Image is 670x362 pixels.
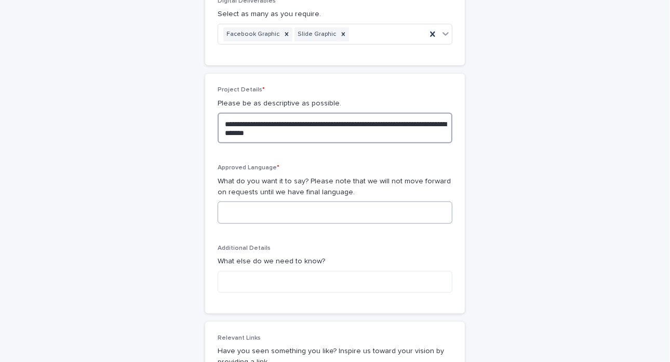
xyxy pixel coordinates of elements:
[218,9,452,20] p: Select as many as you require.
[218,165,279,171] span: Approved Language
[223,28,281,42] div: Facebook Graphic
[218,87,265,93] span: Project Details
[218,335,261,341] span: Relevant Links
[294,28,338,42] div: Slide Graphic
[218,176,452,198] p: What do you want it to say? Please note that we will not move forward on requests until we have f...
[218,245,271,251] span: Additional Details
[218,256,452,267] p: What else do we need to know?
[218,98,452,109] p: Please be as descriptive as possible.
